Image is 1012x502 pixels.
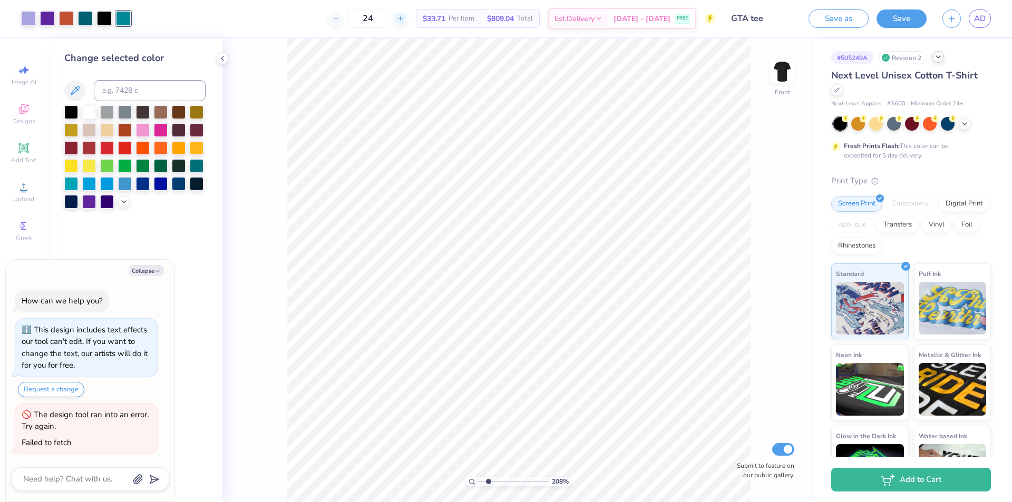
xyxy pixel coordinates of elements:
[487,13,514,24] span: $809.04
[775,87,790,97] div: Front
[449,13,474,24] span: Per Item
[919,349,981,360] span: Metallic & Glitter Ink
[877,9,927,28] button: Save
[423,13,445,24] span: $33.71
[939,196,990,212] div: Digital Print
[614,13,670,24] span: [DATE] - [DATE]
[347,9,388,28] input: – –
[831,196,882,212] div: Screen Print
[831,51,873,64] div: # 505249A
[919,268,941,279] span: Puff Ink
[974,13,986,25] span: AD
[552,477,569,486] span: 208 %
[836,282,904,334] img: Standard
[731,461,794,480] label: Submit to feature on our public gallery.
[723,8,801,29] input: Untitled Design
[844,142,900,150] strong: Fresh Prints Flash:
[18,382,84,397] button: Request a change
[836,430,896,441] span: Glow in the Dark Ink
[772,61,793,82] img: Front
[517,13,533,24] span: Total
[12,117,35,125] span: Designs
[16,234,32,242] span: Greek
[831,238,882,254] div: Rhinestones
[969,9,991,28] a: AD
[94,80,206,101] input: e.g. 7428 c
[836,444,904,497] img: Glow in the Dark Ink
[955,217,979,233] div: Foil
[919,444,987,497] img: Water based Ink
[64,51,206,65] div: Change selected color
[919,363,987,416] img: Metallic & Glitter Ink
[836,349,862,360] span: Neon Ink
[844,141,974,160] div: This color can be expedited for 5 day delivery.
[554,13,595,24] span: Est. Delivery
[887,100,906,109] span: # 3600
[831,468,991,491] button: Add to Cart
[13,195,34,203] span: Upload
[919,430,967,441] span: Water based Ink
[877,217,919,233] div: Transfers
[831,100,882,109] span: Next Level Apparel
[22,324,148,371] div: This design includes text effects our tool can't edit. If you want to change the text, our artist...
[12,78,36,86] span: Image AI
[879,51,927,64] div: Revision 2
[677,15,688,22] span: FREE
[922,217,951,233] div: Vinyl
[22,409,149,432] div: The design tool ran into an error. Try again.
[831,69,978,82] span: Next Level Unisex Cotton T-Shirt
[836,363,904,416] img: Neon Ink
[22,296,103,306] div: How can we help you?
[809,9,869,28] button: Save as
[11,156,36,164] span: Add Text
[831,175,991,187] div: Print Type
[129,265,164,276] button: Collapse
[911,100,964,109] span: Minimum Order: 24 +
[919,282,987,334] img: Puff Ink
[836,268,864,279] span: Standard
[885,196,936,212] div: Embroidery
[22,437,72,448] div: Failed to fetch
[831,217,873,233] div: Applique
